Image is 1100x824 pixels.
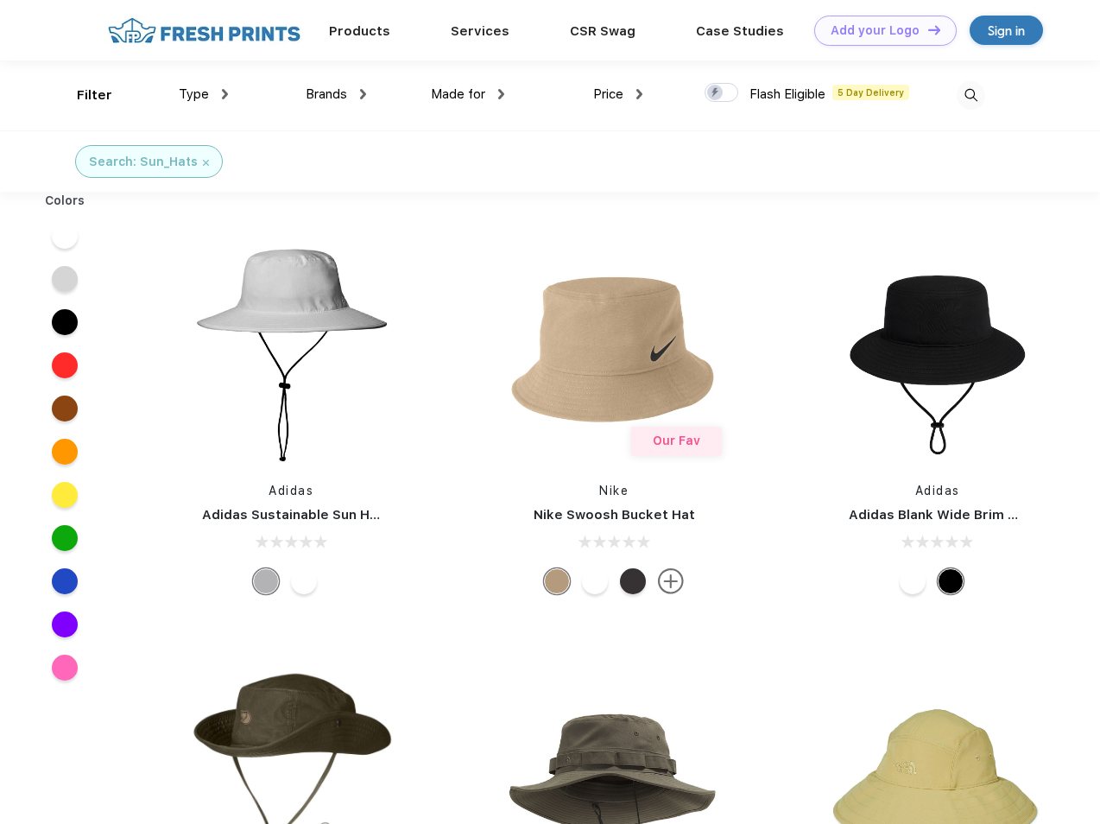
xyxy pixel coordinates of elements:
[915,484,960,498] a: Adidas
[89,153,198,171] div: Search: Sun_Hats
[599,484,629,498] a: Nike
[653,434,700,447] span: Our Fav
[832,85,909,100] span: 5 Day Delivery
[831,23,920,38] div: Add your Logo
[636,89,642,99] img: dropdown.png
[202,507,383,523] a: Adidas Sustainable Sun Hat
[957,81,985,110] img: desktop_search.svg
[103,16,306,46] img: fo%20logo%202.webp
[900,568,926,594] div: White
[823,235,1053,465] img: func=resize&h=266
[269,484,313,498] a: Adidas
[291,568,317,594] div: White
[77,86,112,105] div: Filter
[544,568,570,594] div: Khaki
[938,568,964,594] div: Black
[176,235,406,465] img: func=resize&h=266
[431,86,485,102] span: Made for
[849,507,1063,523] a: Adidas Blank Wide Brim Golf Hat
[222,89,228,99] img: dropdown.png
[253,568,279,594] div: Grey Two
[988,21,1025,41] div: Sign in
[620,568,646,594] div: Anthracite
[534,507,695,523] a: Nike Swoosh Bucket Hat
[203,160,209,166] img: filter_cancel.svg
[306,86,347,102] span: Brands
[593,86,623,102] span: Price
[749,86,825,102] span: Flash Eligible
[499,235,729,465] img: func=resize&h=266
[970,16,1043,45] a: Sign in
[928,25,940,35] img: DT
[582,568,608,594] div: White
[179,86,209,102] span: Type
[360,89,366,99] img: dropdown.png
[32,192,98,210] div: Colors
[329,23,390,39] a: Products
[498,89,504,99] img: dropdown.png
[658,568,684,594] img: more.svg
